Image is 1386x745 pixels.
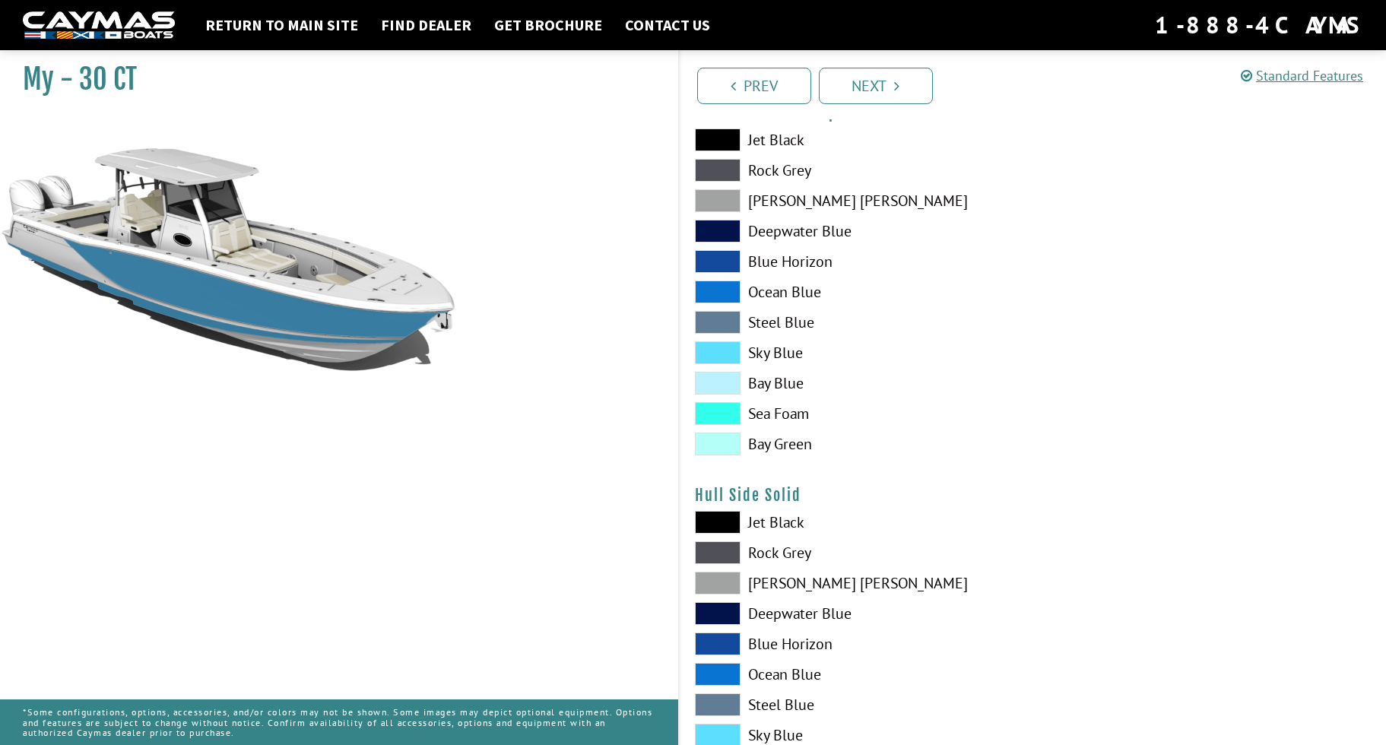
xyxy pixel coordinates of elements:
[695,486,1372,505] h4: Hull Side Solid
[695,220,1018,243] label: Deepwater Blue
[23,699,655,745] p: *Some configurations, options, accessories, and/or colors may not be shown. Some images may depic...
[373,15,479,35] a: Find Dealer
[695,372,1018,395] label: Bay Blue
[695,341,1018,364] label: Sky Blue
[617,15,718,35] a: Contact Us
[23,11,175,40] img: white-logo-c9c8dbefe5ff5ceceb0f0178aa75bf4bb51f6bca0971e226c86eb53dfe498488.png
[695,602,1018,625] label: Deepwater Blue
[819,68,933,104] a: Next
[1241,67,1363,84] a: Standard Features
[695,311,1018,334] label: Steel Blue
[487,15,610,35] a: Get Brochure
[695,693,1018,716] label: Steel Blue
[695,159,1018,182] label: Rock Grey
[695,128,1018,151] label: Jet Black
[695,572,1018,594] label: [PERSON_NAME] [PERSON_NAME]
[695,250,1018,273] label: Blue Horizon
[1155,8,1363,42] div: 1-888-4CAYMAS
[697,68,811,104] a: Prev
[695,632,1018,655] label: Blue Horizon
[695,511,1018,534] label: Jet Black
[695,541,1018,564] label: Rock Grey
[695,433,1018,455] label: Bay Green
[695,281,1018,303] label: Ocean Blue
[695,189,1018,212] label: [PERSON_NAME] [PERSON_NAME]
[695,663,1018,686] label: Ocean Blue
[198,15,366,35] a: Return to main site
[23,62,640,97] h1: My - 30 CT
[695,402,1018,425] label: Sea Foam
